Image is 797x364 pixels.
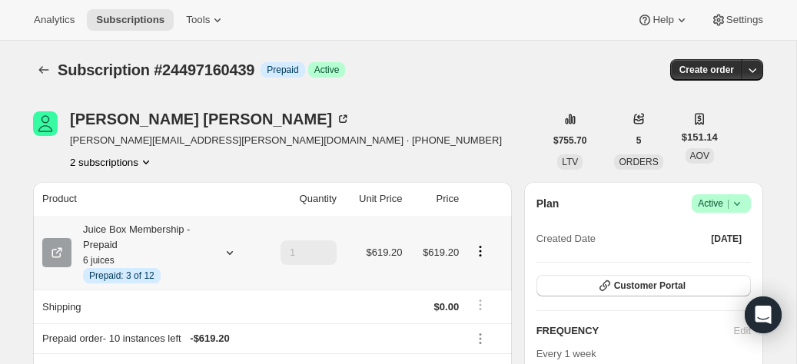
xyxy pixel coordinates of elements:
[89,270,154,282] span: Prepaid: 3 of 12
[468,243,493,260] button: Product actions
[745,296,782,333] div: Open Intercom Messenger
[627,130,651,151] button: 5
[536,275,751,296] button: Customer Portal
[267,64,298,76] span: Prepaid
[536,196,560,211] h2: Plan
[636,134,642,147] span: 5
[727,197,729,210] span: |
[341,182,407,216] th: Unit Price
[96,14,164,26] span: Subscriptions
[702,228,751,250] button: [DATE]
[698,196,745,211] span: Active
[702,9,772,31] button: Settings
[679,64,734,76] span: Create order
[536,323,734,339] h2: FREQUENCY
[186,14,210,26] span: Tools
[33,59,55,81] button: Subscriptions
[33,290,260,323] th: Shipping
[711,233,742,245] span: [DATE]
[670,59,743,81] button: Create order
[562,157,578,167] span: LTV
[70,133,502,148] span: [PERSON_NAME][EMAIL_ADDRESS][PERSON_NAME][DOMAIN_NAME] · [PHONE_NUMBER]
[434,301,460,313] span: $0.00
[726,14,763,26] span: Settings
[58,61,254,78] span: Subscription #24497160439
[536,231,596,247] span: Created Date
[544,130,596,151] button: $755.70
[190,331,229,346] span: - $619.20
[628,9,698,31] button: Help
[33,182,260,216] th: Product
[423,247,459,258] span: $619.20
[366,247,402,258] span: $619.20
[619,157,658,167] span: ORDERS
[34,14,75,26] span: Analytics
[690,151,709,161] span: AOV
[682,130,718,145] span: $151.14
[177,9,234,31] button: Tools
[42,331,459,346] div: Prepaid order - 10 instances left
[33,111,58,136] span: Brooke Hallock
[71,222,210,283] div: Juice Box Membership - Prepaid
[468,296,493,313] button: Shipping actions
[553,134,586,147] span: $755.70
[536,348,596,359] span: Every 1 week
[83,255,115,266] small: 6 juices
[314,64,340,76] span: Active
[70,111,350,127] div: [PERSON_NAME] [PERSON_NAME]
[653,14,673,26] span: Help
[614,280,686,292] span: Customer Portal
[87,9,174,31] button: Subscriptions
[70,154,154,170] button: Product actions
[25,9,84,31] button: Analytics
[260,182,341,216] th: Quantity
[407,182,463,216] th: Price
